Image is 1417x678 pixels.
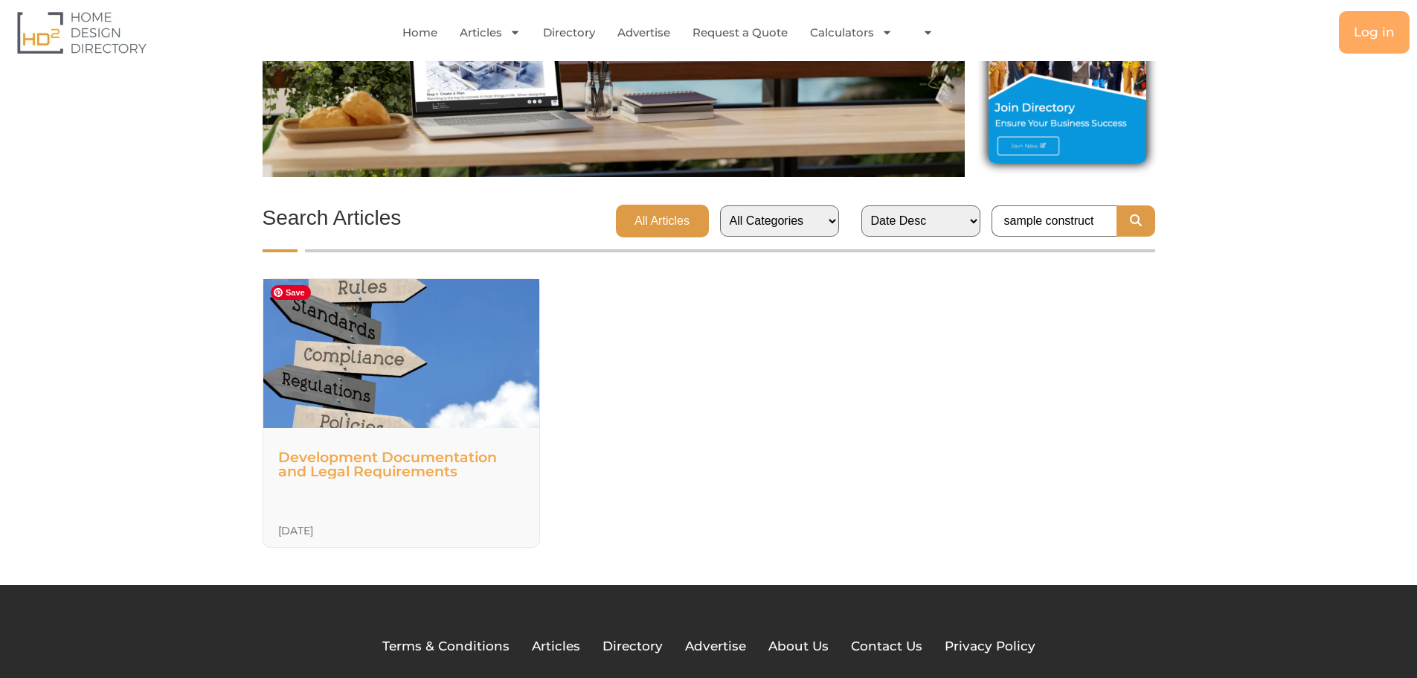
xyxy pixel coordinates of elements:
[263,205,402,231] h3: Search Articles
[616,205,709,237] a: All Articles
[532,637,580,656] a: Articles
[1354,26,1395,39] span: Log in
[768,637,829,656] a: About Us
[278,449,497,480] a: Development Documentation and Legal Requirements
[460,16,521,50] a: Articles
[617,16,670,50] a: Advertise
[945,637,1035,656] a: Privacy Policy
[278,525,313,536] h3: [DATE]
[810,16,893,50] a: Calculators
[992,205,1116,237] input: Search...
[382,637,510,656] a: Terms & Conditions
[603,637,663,656] a: Directory
[402,16,437,50] a: Home
[288,16,1059,50] nav: Menu
[685,637,746,656] a: Advertise
[1339,11,1410,54] a: Log in
[989,16,1146,168] a: directory
[989,16,1146,163] img: directory
[693,16,788,50] a: Request a Quote
[543,16,595,50] a: Directory
[271,285,311,300] span: Save
[1116,205,1155,237] button: Search
[851,637,922,656] a: Contact Us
